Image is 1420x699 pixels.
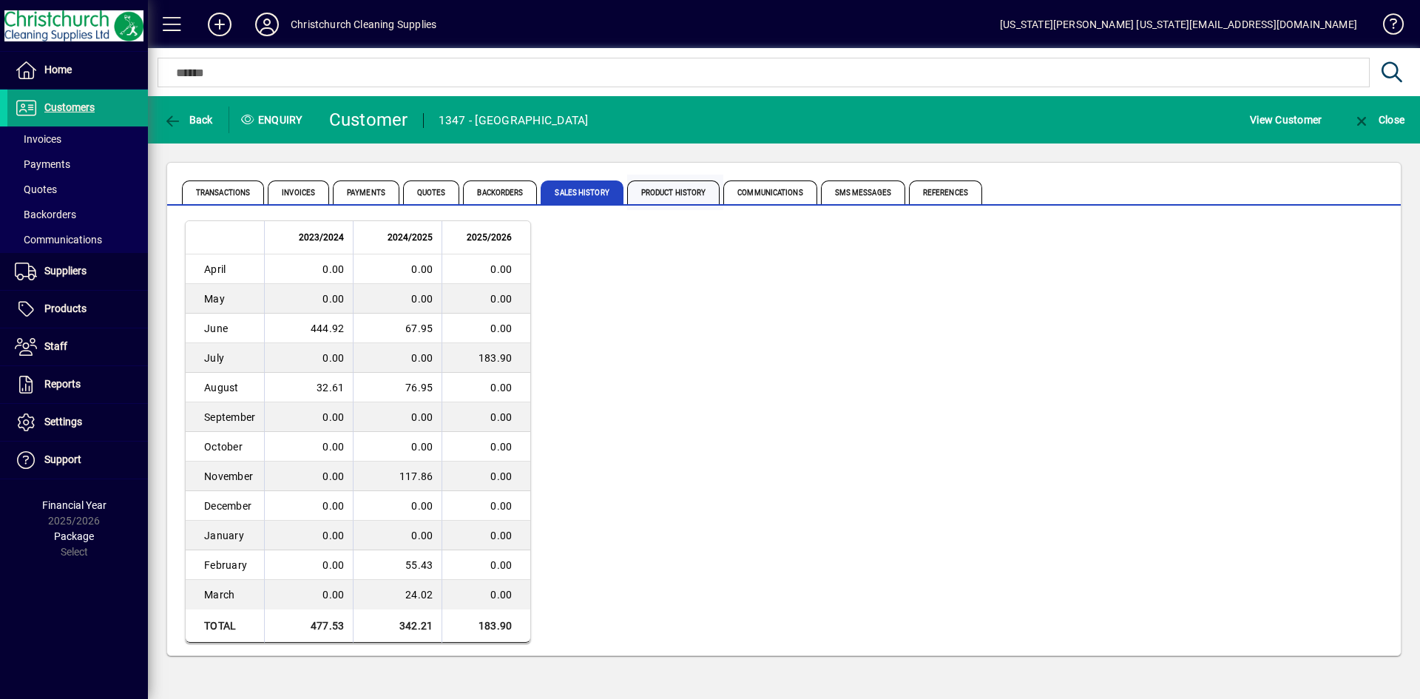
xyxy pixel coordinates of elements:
[403,180,460,204] span: Quotes
[264,550,353,580] td: 0.00
[7,366,148,403] a: Reports
[264,373,353,402] td: 32.61
[7,328,148,365] a: Staff
[7,202,148,227] a: Backorders
[1000,13,1357,36] div: [US_STATE][PERSON_NAME] [US_STATE][EMAIL_ADDRESS][DOMAIN_NAME]
[333,180,399,204] span: Payments
[44,340,67,352] span: Staff
[264,402,353,432] td: 0.00
[15,133,61,145] span: Invoices
[821,180,905,204] span: SMS Messages
[442,254,530,284] td: 0.00
[44,64,72,75] span: Home
[182,180,264,204] span: Transactions
[353,462,442,491] td: 117.86
[264,432,353,462] td: 0.00
[264,491,353,521] td: 0.00
[160,107,217,133] button: Back
[264,580,353,609] td: 0.00
[186,314,264,343] td: June
[909,180,982,204] span: References
[1349,107,1408,133] button: Close
[15,158,70,170] span: Payments
[442,314,530,343] td: 0.00
[44,378,81,390] span: Reports
[7,253,148,290] a: Suppliers
[353,491,442,521] td: 0.00
[467,229,512,246] span: 2025/2026
[186,432,264,462] td: October
[186,609,264,643] td: Total
[353,254,442,284] td: 0.00
[186,550,264,580] td: February
[723,180,816,204] span: Communications
[442,521,530,550] td: 0.00
[442,402,530,432] td: 0.00
[1353,114,1404,126] span: Close
[329,108,408,132] div: Customer
[442,580,530,609] td: 0.00
[264,314,353,343] td: 444.92
[186,284,264,314] td: May
[264,254,353,284] td: 0.00
[353,580,442,609] td: 24.02
[442,491,530,521] td: 0.00
[353,402,442,432] td: 0.00
[186,491,264,521] td: December
[291,13,436,36] div: Christchurch Cleaning Supplies
[186,462,264,491] td: November
[442,373,530,402] td: 0.00
[442,462,530,491] td: 0.00
[7,177,148,202] a: Quotes
[353,343,442,373] td: 0.00
[388,229,433,246] span: 2024/2025
[42,499,106,511] span: Financial Year
[353,373,442,402] td: 76.95
[229,108,318,132] div: Enquiry
[439,109,589,132] div: 1347 - [GEOGRAPHIC_DATA]
[148,107,229,133] app-page-header-button: Back
[442,343,530,373] td: 183.90
[163,114,213,126] span: Back
[264,343,353,373] td: 0.00
[7,404,148,441] a: Settings
[186,402,264,432] td: September
[186,343,264,373] td: July
[353,521,442,550] td: 0.00
[353,284,442,314] td: 0.00
[353,314,442,343] td: 67.95
[1246,107,1325,133] button: View Customer
[15,234,102,246] span: Communications
[264,521,353,550] td: 0.00
[186,580,264,609] td: March
[353,609,442,643] td: 342.21
[7,52,148,89] a: Home
[353,550,442,580] td: 55.43
[186,254,264,284] td: April
[44,101,95,113] span: Customers
[7,442,148,479] a: Support
[299,229,344,246] span: 2023/2024
[44,416,82,428] span: Settings
[7,291,148,328] a: Products
[353,432,442,462] td: 0.00
[196,11,243,38] button: Add
[7,152,148,177] a: Payments
[463,180,537,204] span: Backorders
[7,227,148,252] a: Communications
[15,209,76,220] span: Backorders
[44,303,87,314] span: Products
[541,180,623,204] span: Sales History
[1337,107,1420,133] app-page-header-button: Close enquiry
[44,453,81,465] span: Support
[243,11,291,38] button: Profile
[186,521,264,550] td: January
[442,550,530,580] td: 0.00
[442,609,530,643] td: 183.90
[264,284,353,314] td: 0.00
[15,183,57,195] span: Quotes
[44,265,87,277] span: Suppliers
[7,126,148,152] a: Invoices
[442,284,530,314] td: 0.00
[264,462,353,491] td: 0.00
